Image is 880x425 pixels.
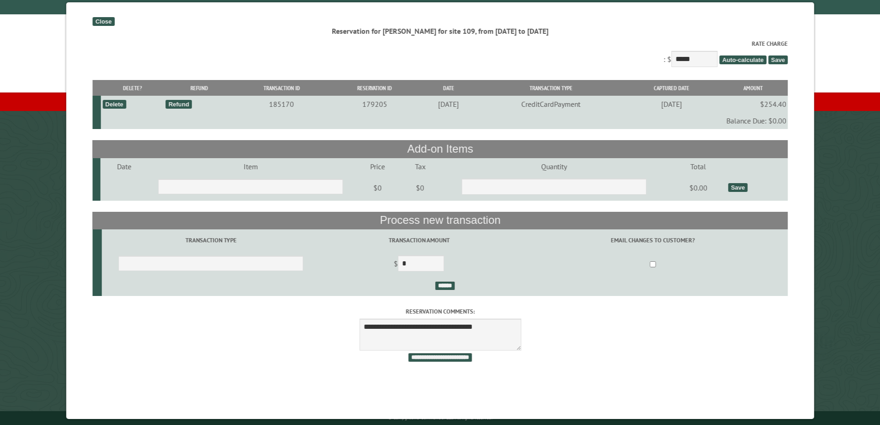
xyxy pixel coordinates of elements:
th: Add-on Items [92,140,788,158]
label: Reservation comments: [92,307,788,316]
label: Rate Charge [92,39,788,48]
label: Transaction Amount [321,236,516,245]
th: Amount [718,80,788,96]
td: 185170 [234,96,329,112]
th: Refund [164,80,234,96]
td: $0.00 [669,175,726,201]
td: Item [147,158,353,175]
td: Price [353,158,401,175]
div: Save [728,183,747,192]
div: Delete [102,100,126,109]
td: [DATE] [420,96,476,112]
th: Reservation ID [329,80,420,96]
td: CreditCardPayment [477,96,625,112]
td: 179205 [329,96,420,112]
small: © Campground Commander LLC. All rights reserved. [388,415,492,421]
td: $ [320,252,518,277]
div: Reservation for [PERSON_NAME] for site 109, from [DATE] to [DATE] [92,26,788,36]
label: Transaction Type [103,236,318,245]
span: Auto-calculate [719,55,766,64]
label: Email changes to customer? [519,236,786,245]
div: : $ [92,39,788,69]
th: Transaction Type [477,80,625,96]
td: Quantity [438,158,670,175]
td: $0 [353,175,401,201]
td: [DATE] [625,96,718,112]
th: Process new transaction [92,212,788,229]
td: Date [100,158,147,175]
th: Transaction ID [234,80,329,96]
th: Date [420,80,476,96]
td: Tax [401,158,438,175]
div: Close [92,17,114,26]
th: Delete? [101,80,164,96]
span: Save [768,55,788,64]
td: $0 [401,175,438,201]
td: Total [669,158,726,175]
td: $254.40 [718,96,788,112]
th: Captured Date [625,80,718,96]
div: Refund [165,100,192,109]
td: Balance Due: $0.00 [101,112,788,129]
